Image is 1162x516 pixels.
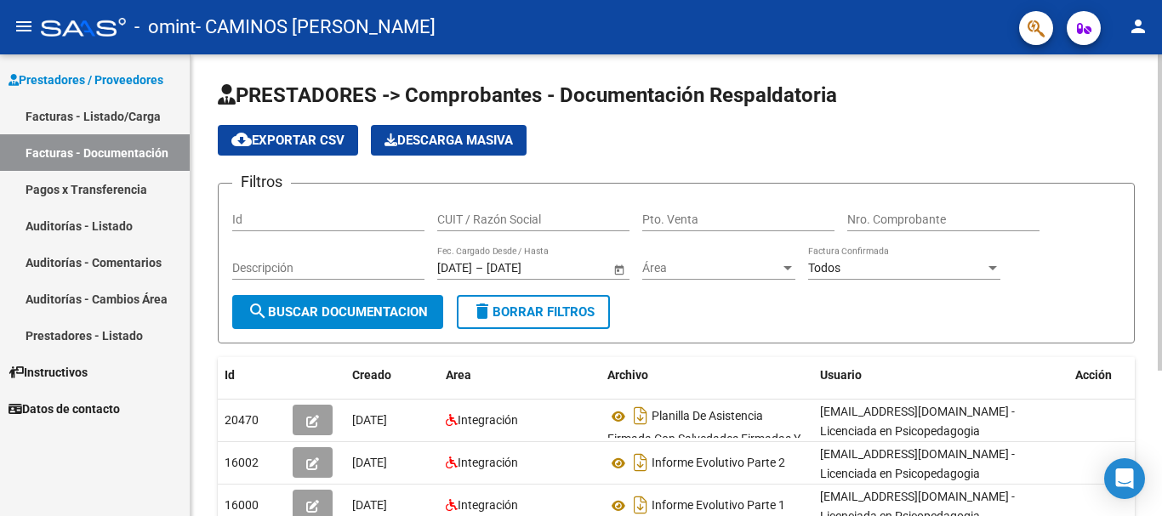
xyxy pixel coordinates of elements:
span: Integración [458,413,518,427]
mat-icon: search [248,301,268,321]
span: 16000 [225,498,259,512]
button: Descarga Masiva [371,125,527,156]
span: Datos de contacto [9,400,120,418]
mat-icon: menu [14,16,34,37]
datatable-header-cell: Acción [1068,357,1153,394]
span: Creado [352,368,391,382]
mat-icon: person [1128,16,1148,37]
h3: Filtros [232,170,291,194]
span: [DATE] [352,413,387,427]
i: Descargar documento [629,449,652,476]
span: [EMAIL_ADDRESS][DOMAIN_NAME] - Licenciada en Psicopedagogia [PERSON_NAME] [820,405,1015,457]
input: Start date [437,261,472,275]
datatable-header-cell: Area [439,357,601,394]
span: Integración [458,498,518,512]
span: Área [642,261,780,275]
span: [DATE] [352,456,387,469]
span: Instructivos [9,363,88,382]
button: Buscar Documentacion [232,295,443,329]
span: Borrar Filtros [472,304,595,320]
button: Exportar CSV [218,125,358,156]
app-download-masive: Descarga masiva de comprobantes (adjuntos) [371,125,527,156]
span: Acción [1075,368,1112,382]
span: Planilla De Asistencia Firmada Con Salvedades Firmadas Y Sellada Por La Escuela [607,410,800,465]
span: Todos [808,261,840,275]
span: Prestadores / Proveedores [9,71,163,89]
span: [EMAIL_ADDRESS][DOMAIN_NAME] - Licenciada en Psicopedagogia [PERSON_NAME] [820,447,1015,500]
span: Informe Evolutivo Parte 2 [652,456,785,470]
span: Usuario [820,368,862,382]
span: Integración [458,456,518,469]
input: End date [487,261,570,275]
datatable-header-cell: Creado [345,357,439,394]
span: PRESTADORES -> Comprobantes - Documentación Respaldatoria [218,83,837,107]
mat-icon: cloud_download [231,129,252,150]
button: Open calendar [610,260,628,278]
span: 16002 [225,456,259,469]
span: Id [225,368,235,382]
datatable-header-cell: Archivo [601,357,813,394]
div: Open Intercom Messenger [1104,458,1145,499]
span: Exportar CSV [231,133,345,148]
i: Descargar documento [629,402,652,429]
span: Buscar Documentacion [248,304,428,320]
span: - omint [134,9,196,46]
span: – [476,261,483,275]
span: [DATE] [352,498,387,512]
mat-icon: delete [472,301,493,321]
span: 20470 [225,413,259,427]
button: Borrar Filtros [457,295,610,329]
datatable-header-cell: Usuario [813,357,1068,394]
span: Archivo [607,368,648,382]
span: Area [446,368,471,382]
datatable-header-cell: Id [218,357,286,394]
span: Informe Evolutivo Parte 1 [652,499,785,513]
span: Descarga Masiva [384,133,513,148]
span: - CAMINOS [PERSON_NAME] [196,9,436,46]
